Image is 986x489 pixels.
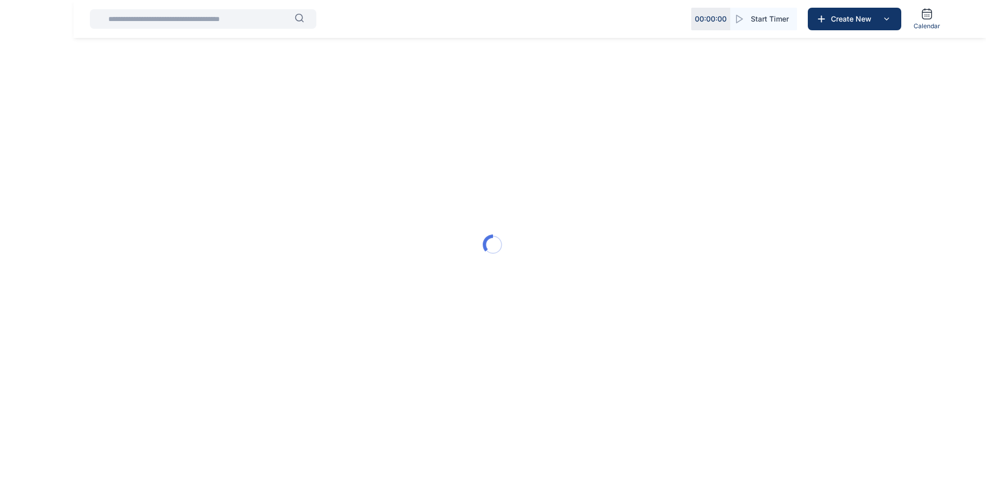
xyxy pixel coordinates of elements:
span: Calendar [914,22,940,30]
p: 00 : 00 : 00 [695,14,727,24]
a: Calendar [909,4,944,34]
button: Create New [808,8,901,30]
span: Create New [827,14,880,24]
span: Start Timer [751,14,789,24]
button: Start Timer [730,8,797,30]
